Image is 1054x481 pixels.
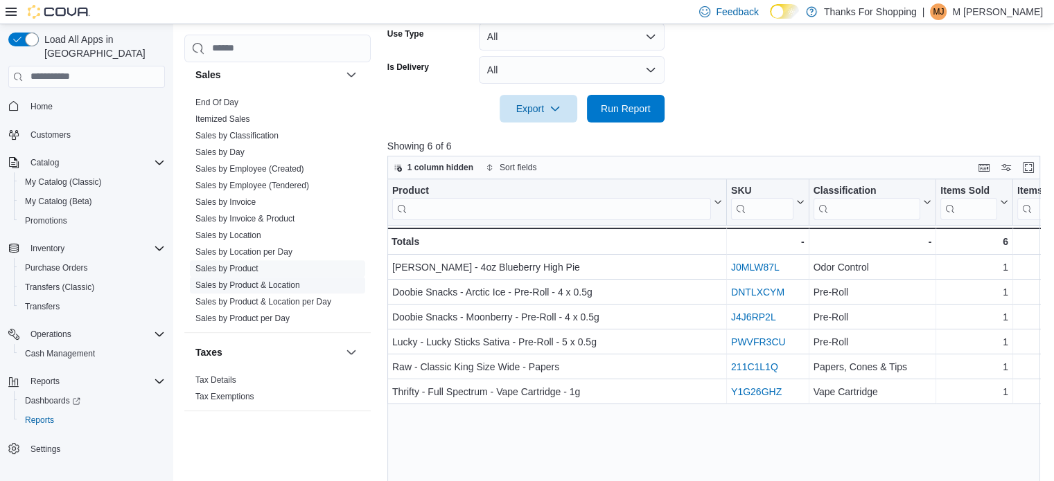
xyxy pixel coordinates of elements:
[19,345,165,362] span: Cash Management
[731,361,778,372] a: 211C1L1Q
[30,101,53,112] span: Home
[508,95,569,122] span: Export
[813,334,931,350] div: Pre-Roll
[940,359,1008,375] div: 1
[195,280,300,291] span: Sales by Product & Location
[195,147,245,158] span: Sales by Day
[731,336,786,347] a: PWVFR3CU
[195,314,290,323] a: Sales by Product per Day
[19,260,94,276] a: Purchase Orders
[25,126,165,143] span: Customers
[813,184,920,219] div: Classification
[940,184,997,197] div: Items Sold
[392,233,722,250] div: Totals
[998,159,1015,176] button: Display options
[30,329,71,340] span: Operations
[731,184,793,197] div: SKU
[25,215,67,226] span: Promotions
[25,348,95,359] span: Cash Management
[195,392,254,401] a: Tax Exemptions
[1020,159,1037,176] button: Enter fullscreen
[480,159,542,176] button: Sort fields
[940,184,1008,219] button: Items Sold
[716,5,758,19] span: Feedback
[195,180,309,191] span: Sales by Employee (Tendered)
[25,373,65,390] button: Reports
[14,192,170,211] button: My Catalog (Beta)
[195,264,258,273] a: Sales by Product
[14,391,170,410] a: Dashboards
[14,344,170,363] button: Cash Management
[195,345,222,359] h3: Taxes
[195,97,238,108] span: End Of Day
[195,147,245,157] a: Sales by Day
[813,259,931,275] div: Odor Control
[25,196,92,207] span: My Catalog (Beta)
[195,197,256,207] a: Sales by Invoice
[25,441,66,457] a: Settings
[343,66,360,83] button: Sales
[387,139,1047,153] p: Showing 6 of 6
[25,326,165,343] span: Operations
[14,172,170,192] button: My Catalog (Classic)
[392,383,722,400] div: Thrifty - Full Spectrum - Vape Cartridge - 1g
[195,131,279,140] a: Sales by Classification
[195,375,236,385] a: Tax Details
[14,278,170,297] button: Transfers (Classic)
[14,410,170,430] button: Reports
[392,184,711,219] div: Product
[940,309,1008,325] div: 1
[25,240,165,257] span: Inventory
[25,415,54,426] span: Reports
[25,176,102,188] span: My Catalog (Classic)
[195,197,256,208] span: Sales by Invoice
[195,280,300,290] a: Sales by Product & Location
[25,282,94,293] span: Transfers (Classic)
[940,383,1008,400] div: 1
[601,102,651,116] span: Run Report
[813,359,931,375] div: Papers, Cones & Tips
[940,259,1008,275] div: 1
[813,309,931,325] div: Pre-Roll
[392,309,722,325] div: Doobie Snacks - Moonberry - Pre-Roll - 4 x 0.5g
[195,297,331,307] a: Sales by Product & Location per Day
[930,3,947,20] div: M Johst
[3,125,170,145] button: Customers
[3,239,170,258] button: Inventory
[392,259,722,275] div: [PERSON_NAME] - 4oz Blueberry High Pie
[3,96,170,116] button: Home
[25,439,165,457] span: Settings
[387,62,429,73] label: Is Delivery
[392,184,722,219] button: Product
[25,154,64,171] button: Catalog
[39,33,165,60] span: Load All Apps in [GEOGRAPHIC_DATA]
[14,211,170,230] button: Promotions
[195,213,295,224] span: Sales by Invoice & Product
[3,438,170,458] button: Settings
[195,114,250,124] a: Itemized Sales
[731,311,776,323] a: J4J6RP2L
[195,296,331,307] span: Sales by Product & Location per Day
[407,162,473,173] span: 1 column hidden
[195,163,304,174] span: Sales by Employee (Created)
[940,284,1008,300] div: 1
[195,214,295,224] a: Sales by Invoice & Product
[976,159,992,176] button: Keyboard shortcuts
[19,260,165,276] span: Purchase Orders
[19,345,100,362] a: Cash Management
[392,284,722,300] div: Doobie Snacks - Arctic Ice - Pre-Roll - 4 x 0.5g
[392,359,722,375] div: Raw - Classic King Size Wide - Papers
[195,391,254,402] span: Tax Exemptions
[587,95,665,122] button: Run Report
[19,174,107,190] a: My Catalog (Classic)
[195,164,304,174] a: Sales by Employee (Created)
[195,313,290,324] span: Sales by Product per Day
[25,326,77,343] button: Operations
[14,297,170,316] button: Transfers
[195,345,340,359] button: Taxes
[195,230,261,241] span: Sales by Location
[195,374,236,385] span: Tax Details
[195,247,292,257] a: Sales by Location per Day
[3,325,170,344] button: Operations
[19,298,65,315] a: Transfers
